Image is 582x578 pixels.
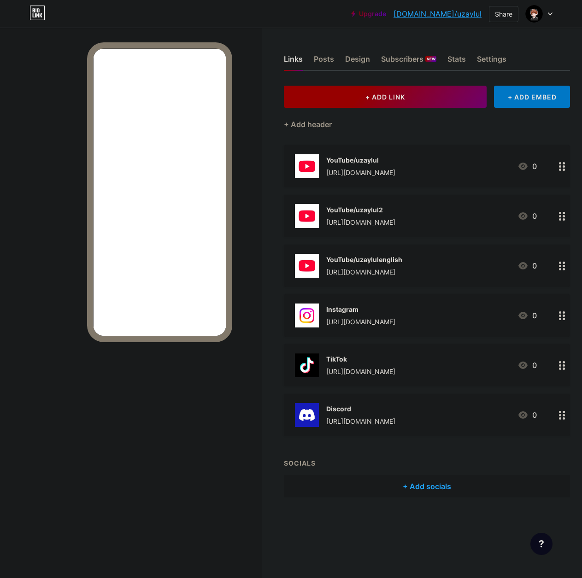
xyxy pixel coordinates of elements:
img: Discord [295,403,319,427]
div: YouTube/uzaylulenglish [326,255,402,264]
div: 0 [517,409,537,420]
div: 0 [517,161,537,172]
div: [URL][DOMAIN_NAME] [326,217,395,227]
a: Upgrade [351,10,386,18]
img: uzaylul [525,5,543,23]
div: [URL][DOMAIN_NAME] [326,168,395,177]
div: + ADD EMBED [494,86,570,108]
div: [URL][DOMAIN_NAME] [326,416,395,426]
div: [URL][DOMAIN_NAME] [326,317,395,327]
img: TikTok [295,353,319,377]
div: SOCIALS [284,458,570,468]
div: Share [495,9,512,19]
div: 0 [517,310,537,321]
button: + ADD LINK [284,86,487,108]
span: + ADD LINK [365,93,405,101]
div: Discord [326,404,395,414]
div: [URL][DOMAIN_NAME] [326,367,395,376]
div: [URL][DOMAIN_NAME] [326,267,402,277]
div: Instagram [326,304,395,314]
div: 0 [517,260,537,271]
img: YouTube/uzaylul [295,154,319,178]
img: Instagram [295,304,319,327]
div: 0 [517,210,537,222]
div: YouTube/uzaylul [326,155,395,165]
div: Subscribers [381,53,436,70]
div: YouTube/uzaylul2 [326,205,395,215]
div: + Add header [284,119,332,130]
span: NEW [427,56,435,62]
img: YouTube/uzaylulenglish [295,254,319,278]
div: Stats [447,53,466,70]
div: 0 [517,360,537,371]
div: Design [345,53,370,70]
div: Settings [477,53,506,70]
div: Posts [314,53,334,70]
a: [DOMAIN_NAME]/uzaylul [394,8,482,19]
div: TikTok [326,354,395,364]
img: YouTube/uzaylul2 [295,204,319,228]
div: Links [284,53,303,70]
div: + Add socials [284,475,570,497]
